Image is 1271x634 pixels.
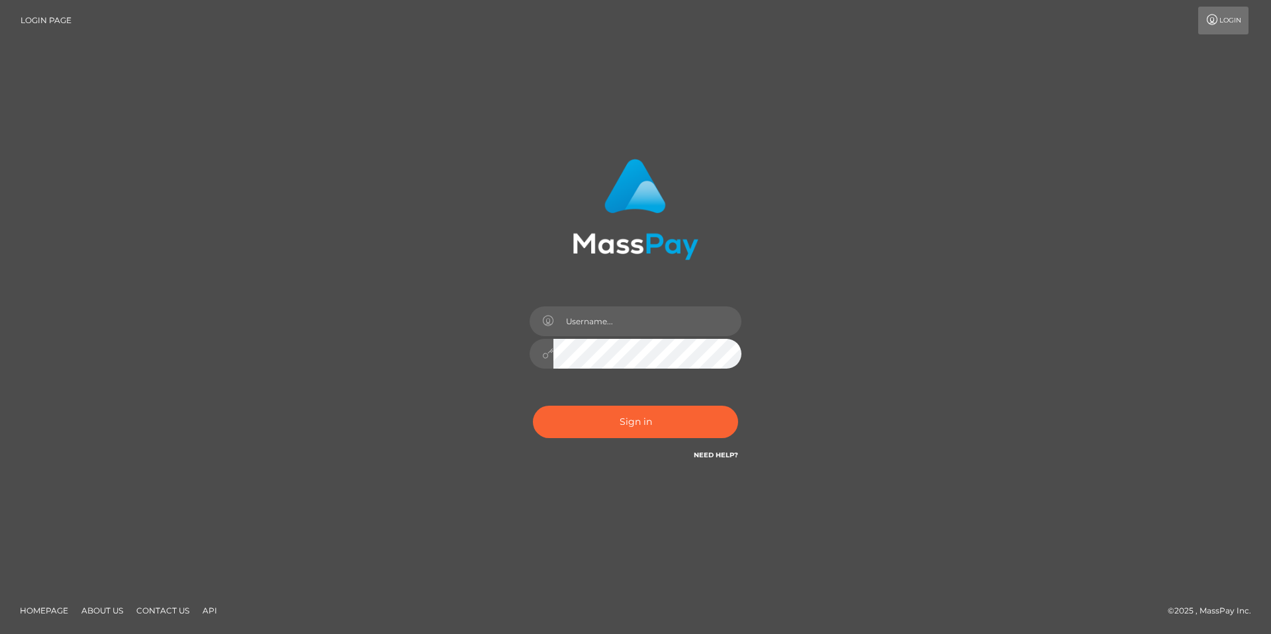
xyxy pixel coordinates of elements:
a: Contact Us [131,600,195,621]
div: © 2025 , MassPay Inc. [1168,604,1261,618]
a: Homepage [15,600,73,621]
input: Username... [553,306,741,336]
a: Need Help? [694,451,738,459]
a: About Us [76,600,128,621]
a: API [197,600,222,621]
a: Login [1198,7,1248,34]
img: MassPay Login [573,159,698,260]
a: Login Page [21,7,71,34]
button: Sign in [533,406,738,438]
